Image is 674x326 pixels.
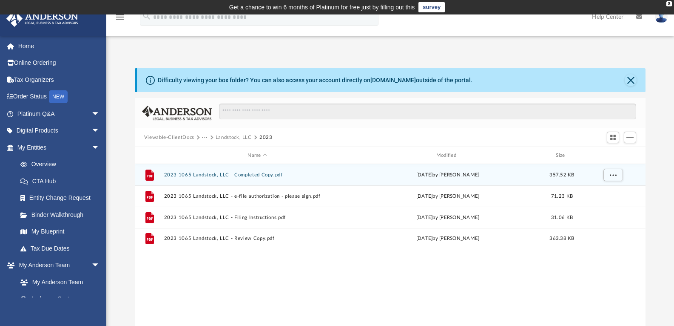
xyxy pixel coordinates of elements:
[115,16,125,22] a: menu
[219,104,636,120] input: Search files and folders
[144,134,194,141] button: Viewable-ClientDocs
[12,274,104,291] a: My Anderson Team
[142,12,151,21] i: search
[354,235,541,242] div: [DATE] by [PERSON_NAME]
[6,88,113,106] a: Order StatusNEW
[202,134,208,141] button: ···
[354,214,541,222] div: [DATE] by [PERSON_NAME]
[259,134,273,141] button: 2023
[666,1,672,6] div: close
[158,76,472,85] div: Difficulty viewing your box folder? You can also access your account directly on outside of the p...
[6,55,113,72] a: Online Ordering
[6,139,113,156] a: My Entitiesarrow_drop_down
[624,132,637,144] button: Add
[549,173,574,177] span: 357.52 KB
[49,90,68,103] div: NEW
[549,236,574,241] span: 363.38 KB
[12,190,113,207] a: Entity Change Request
[12,223,108,240] a: My Blueprint
[91,105,108,123] span: arrow_drop_down
[354,152,541,159] div: Modified
[164,172,350,178] button: 2023 1065 Landstock, LLC - Completed Copy.pdf
[625,74,637,86] button: Close
[354,171,541,179] div: [DATE] by [PERSON_NAME]
[418,2,445,12] a: survey
[12,240,113,257] a: Tax Due Dates
[370,77,416,84] a: [DOMAIN_NAME]
[6,257,108,274] a: My Anderson Teamarrow_drop_down
[551,215,573,220] span: 31.06 KB
[115,12,125,22] i: menu
[583,152,642,159] div: id
[91,122,108,140] span: arrow_drop_down
[91,257,108,274] span: arrow_drop_down
[551,194,573,199] span: 71.23 KB
[545,152,579,159] div: Size
[12,291,108,308] a: Anderson System
[12,156,113,173] a: Overview
[164,215,350,220] button: 2023 1065 Landstock, LLC - Filing Instructions.pdf
[139,152,160,159] div: id
[91,139,108,156] span: arrow_drop_down
[12,173,113,190] a: CTA Hub
[229,2,415,12] div: Get a chance to win 6 months of Platinum for free just by filling out this
[164,193,350,199] button: 2023 1065 Landstock, LLC - e-file authorization - please sign.pdf
[4,10,81,27] img: Anderson Advisors Platinum Portal
[216,134,252,141] button: Landstock, LLC
[603,169,623,182] button: More options
[655,11,668,23] img: User Pic
[6,71,113,88] a: Tax Organizers
[164,236,350,241] button: 2023 1065 Landstock, LLC - Review Copy.pdf
[6,38,113,55] a: Home
[607,132,620,144] button: Switch to Grid View
[6,105,113,122] a: Platinum Q&Aarrow_drop_down
[12,206,113,223] a: Binder Walkthrough
[354,193,541,200] div: [DATE] by [PERSON_NAME]
[6,122,113,139] a: Digital Productsarrow_drop_down
[163,152,350,159] div: Name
